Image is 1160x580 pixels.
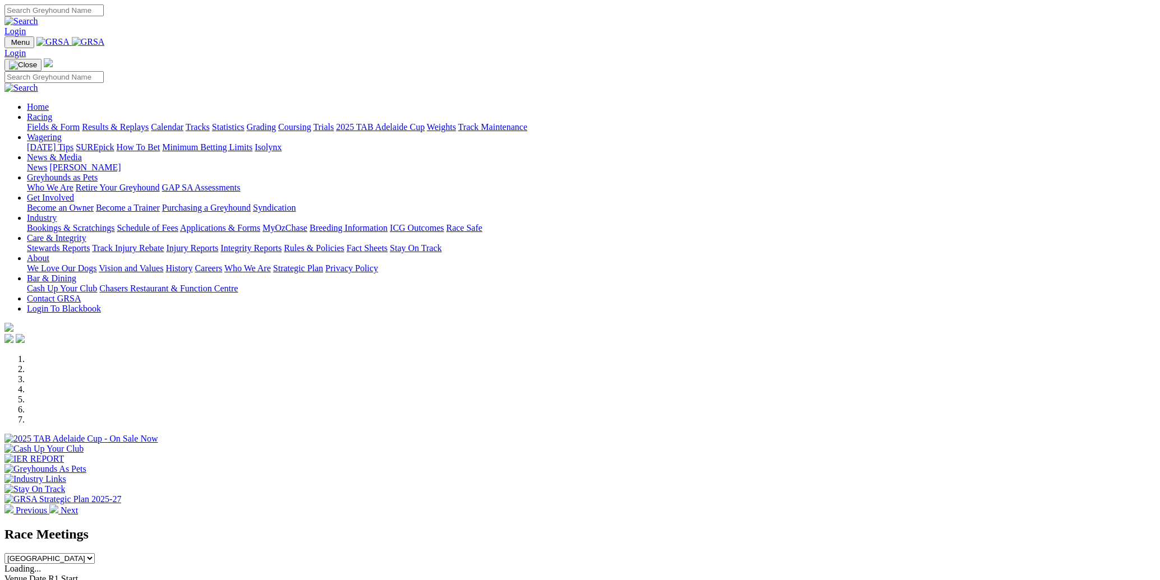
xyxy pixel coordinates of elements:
a: News [27,163,47,172]
a: History [165,263,192,273]
a: Care & Integrity [27,233,86,243]
a: Rules & Policies [284,243,344,253]
input: Search [4,4,104,16]
h2: Race Meetings [4,527,1156,542]
a: Isolynx [255,142,282,152]
a: Applications & Forms [180,223,260,233]
a: News & Media [27,152,82,162]
span: Previous [16,505,47,515]
a: About [27,253,49,263]
div: About [27,263,1156,273]
a: GAP SA Assessments [162,183,241,192]
span: Menu [11,38,30,47]
a: [PERSON_NAME] [49,163,121,172]
img: chevron-left-pager-white.svg [4,504,13,513]
a: Purchasing a Greyhound [162,203,251,212]
a: [DATE] Tips [27,142,73,152]
a: Bar & Dining [27,273,76,283]
img: IER REPORT [4,454,64,464]
a: Statistics [212,122,245,132]
a: Privacy Policy [325,263,378,273]
a: Coursing [278,122,311,132]
a: 2025 TAB Adelaide Cup [336,122,425,132]
img: Search [4,83,38,93]
a: Syndication [253,203,296,212]
a: Login To Blackbook [27,304,101,313]
button: Toggle navigation [4,59,42,71]
a: ICG Outcomes [390,223,444,233]
a: Weights [427,122,456,132]
a: Home [27,102,49,112]
div: News & Media [27,163,1156,173]
img: logo-grsa-white.png [44,58,53,67]
img: Stay On Track [4,484,65,494]
div: Wagering [27,142,1156,152]
img: logo-grsa-white.png [4,323,13,332]
a: Stewards Reports [27,243,90,253]
a: Get Involved [27,193,74,202]
a: Calendar [151,122,183,132]
a: Trials [313,122,334,132]
a: Tracks [186,122,210,132]
a: Integrity Reports [220,243,282,253]
a: Cash Up Your Club [27,284,97,293]
img: GRSA [36,37,70,47]
a: Careers [195,263,222,273]
a: Fact Sheets [347,243,388,253]
img: GRSA [72,37,105,47]
img: GRSA Strategic Plan 2025-27 [4,494,121,504]
a: Retire Your Greyhound [76,183,160,192]
div: Racing [27,122,1156,132]
a: MyOzChase [263,223,307,233]
a: Previous [4,505,49,515]
div: Care & Integrity [27,243,1156,253]
a: Track Maintenance [458,122,527,132]
a: Race Safe [446,223,482,233]
img: Cash Up Your Club [4,444,84,454]
img: Greyhounds As Pets [4,464,86,474]
a: Next [49,505,78,515]
a: SUREpick [76,142,114,152]
span: Loading... [4,564,41,573]
img: twitter.svg [16,334,25,343]
a: Strategic Plan [273,263,323,273]
img: facebook.svg [4,334,13,343]
img: Industry Links [4,474,66,484]
button: Toggle navigation [4,36,34,48]
a: We Love Our Dogs [27,263,96,273]
img: 2025 TAB Adelaide Cup - On Sale Now [4,434,158,444]
div: Bar & Dining [27,284,1156,294]
a: Chasers Restaurant & Function Centre [99,284,238,293]
div: Get Involved [27,203,1156,213]
a: Login [4,26,26,36]
a: Contact GRSA [27,294,81,303]
a: Track Injury Rebate [92,243,164,253]
a: Login [4,48,26,58]
span: Next [61,505,78,515]
a: Who We Are [224,263,271,273]
a: Minimum Betting Limits [162,142,252,152]
a: Industry [27,213,57,222]
input: Search [4,71,104,83]
a: Stay On Track [390,243,441,253]
a: Wagering [27,132,62,142]
img: chevron-right-pager-white.svg [49,504,58,513]
img: Search [4,16,38,26]
a: Greyhounds as Pets [27,173,98,182]
a: Grading [247,122,276,132]
div: Greyhounds as Pets [27,183,1156,193]
a: Become an Owner [27,203,94,212]
a: Results & Replays [82,122,149,132]
a: How To Bet [117,142,160,152]
a: Fields & Form [27,122,80,132]
a: Breeding Information [310,223,388,233]
a: Bookings & Scratchings [27,223,114,233]
a: Vision and Values [99,263,163,273]
div: Industry [27,223,1156,233]
img: Close [9,61,37,69]
a: Injury Reports [166,243,218,253]
a: Become a Trainer [96,203,160,212]
a: Who We Are [27,183,73,192]
a: Racing [27,112,52,122]
a: Schedule of Fees [117,223,178,233]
